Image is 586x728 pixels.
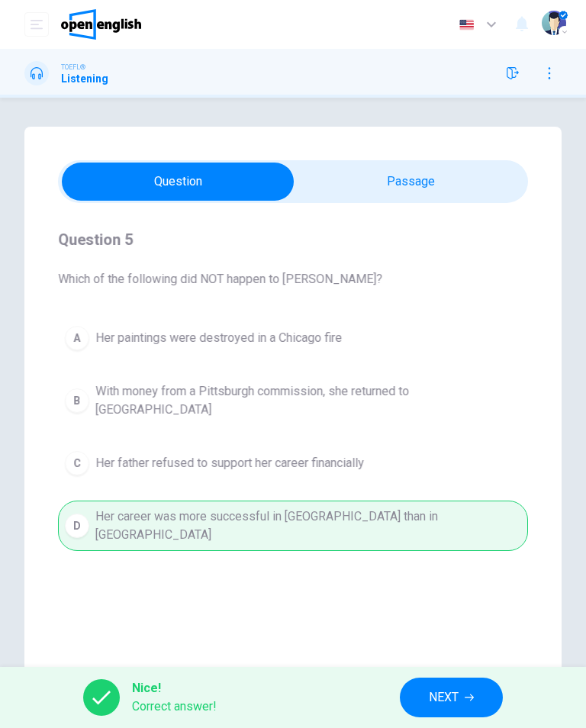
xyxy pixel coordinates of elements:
span: TOEFL® [61,62,85,72]
img: OpenEnglish logo [61,9,141,40]
span: Correct answer! [132,697,217,716]
h1: Listening [61,72,108,85]
button: NEXT [400,678,503,717]
button: open mobile menu [24,12,49,37]
h4: Question 5 [58,227,528,252]
img: Profile picture [542,11,566,35]
span: Nice! [132,679,217,697]
span: NEXT [429,687,459,708]
span: Which of the following did NOT happen to [PERSON_NAME]? [58,270,528,288]
img: en [457,19,476,31]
